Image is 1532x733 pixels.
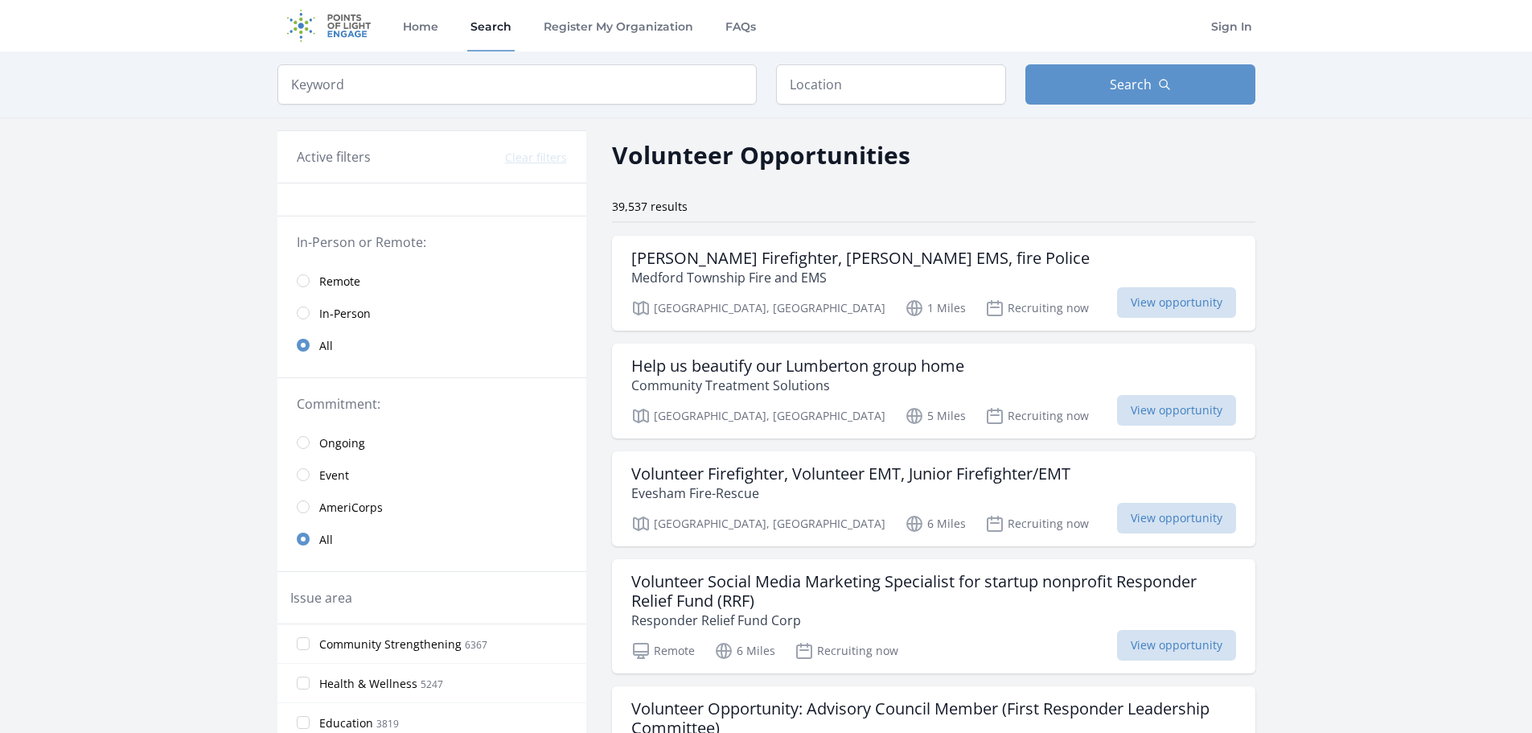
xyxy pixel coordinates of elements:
button: Clear filters [505,150,567,166]
p: Recruiting now [795,641,898,661]
span: Remote [319,274,360,290]
a: All [277,523,586,555]
p: Recruiting now [985,299,1089,318]
span: View opportunity [1117,287,1236,318]
p: [GEOGRAPHIC_DATA], [GEOGRAPHIC_DATA] [631,514,885,533]
h3: Active filters [297,147,371,167]
h3: Help us beautify our Lumberton group home [631,356,964,376]
a: Event [277,459,586,491]
h3: Volunteer Social Media Marketing Specialist for startup nonprofit Responder Relief Fund (RRF) [631,572,1236,611]
input: Keyword [277,64,757,105]
p: Medford Township Fire and EMS [631,268,1090,287]
p: 6 Miles [714,641,775,661]
h2: Volunteer Opportunities [612,137,910,173]
span: View opportunity [1117,503,1236,533]
p: 5 Miles [905,406,966,426]
p: Recruiting now [985,514,1089,533]
a: Ongoing [277,426,586,459]
h3: Volunteer Firefighter, Volunteer EMT, Junior Firefighter/EMT [631,464,1070,484]
span: 6367 [465,638,487,652]
a: Volunteer Firefighter, Volunteer EMT, Junior Firefighter/EMT Evesham Fire-Rescue [GEOGRAPHIC_DATA... [612,451,1255,546]
p: [GEOGRAPHIC_DATA], [GEOGRAPHIC_DATA] [631,299,885,318]
span: 5247 [421,677,443,691]
p: 6 Miles [905,514,966,533]
p: [GEOGRAPHIC_DATA], [GEOGRAPHIC_DATA] [631,406,885,426]
span: Event [319,467,349,484]
p: Remote [631,641,695,661]
input: Health & Wellness 5247 [297,677,310,690]
button: Search [1025,64,1255,105]
a: All [277,329,586,361]
span: Ongoing [319,435,365,451]
span: All [319,338,333,354]
input: Community Strengthening 6367 [297,637,310,650]
input: Location [776,64,1006,105]
input: Education 3819 [297,716,310,729]
a: In-Person [277,297,586,329]
span: View opportunity [1117,630,1236,661]
span: Health & Wellness [319,676,417,692]
a: Help us beautify our Lumberton group home Community Treatment Solutions [GEOGRAPHIC_DATA], [GEOGR... [612,344,1255,439]
span: AmeriCorps [319,500,383,516]
legend: Issue area [290,588,352,607]
a: Volunteer Social Media Marketing Specialist for startup nonprofit Responder Relief Fund (RRF) Res... [612,559,1255,673]
span: All [319,532,333,548]
span: 3819 [376,717,399,731]
legend: In-Person or Remote: [297,233,567,252]
span: View opportunity [1117,395,1236,426]
p: Recruiting now [985,406,1089,426]
a: [PERSON_NAME] Firefighter, [PERSON_NAME] EMS, fire Police Medford Township Fire and EMS [GEOGRAPH... [612,236,1255,331]
p: Evesham Fire-Rescue [631,484,1070,503]
span: Community Strengthening [319,636,462,653]
a: Remote [277,265,586,297]
span: Education [319,715,373,731]
a: AmeriCorps [277,491,586,523]
span: In-Person [319,306,371,322]
h3: [PERSON_NAME] Firefighter, [PERSON_NAME] EMS, fire Police [631,249,1090,268]
p: 1 Miles [905,299,966,318]
span: 39,537 results [612,199,688,214]
p: Responder Relief Fund Corp [631,611,1236,630]
span: Search [1110,75,1152,94]
p: Community Treatment Solutions [631,376,964,395]
legend: Commitment: [297,394,567,414]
